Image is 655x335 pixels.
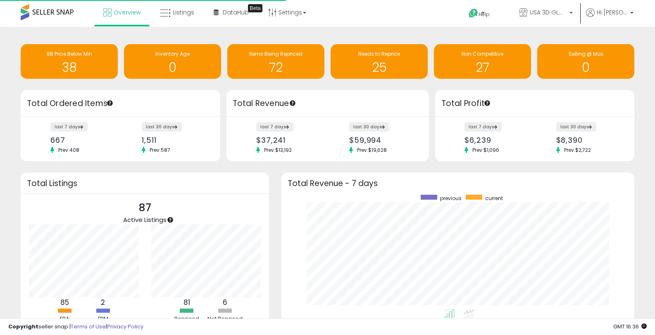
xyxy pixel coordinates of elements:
b: 2 [101,297,105,307]
b: 85 [60,297,69,307]
a: Inventory Age 0 [124,44,221,79]
div: $37,241 [256,136,322,144]
span: Help [479,11,490,18]
h3: Total Profit [441,98,629,109]
b: 6 [223,297,227,307]
span: 2025-08-11 16:36 GMT [613,323,647,330]
div: Tooltip anchor [248,4,262,12]
span: Active Listings [123,215,167,224]
span: Non Competitive [462,50,503,57]
div: Tooltip anchor [289,99,296,107]
span: Prev: 408 [54,146,83,153]
span: Hi [PERSON_NAME] [597,8,628,17]
a: Needs to Reprice 25 [331,44,428,79]
div: FBM [84,315,121,323]
span: Overview [114,8,141,17]
a: Items Being Repriced 72 [227,44,324,79]
div: $8,390 [556,136,620,144]
strong: Copyright [8,323,38,330]
h1: 38 [25,61,114,74]
div: $59,994 [349,136,414,144]
a: Hi [PERSON_NAME] [586,8,634,27]
h1: 0 [541,61,630,74]
b: 81 [183,297,190,307]
div: Repriced [168,315,205,323]
span: Needs to Reprice [358,50,400,57]
span: Listings [173,8,194,17]
h1: 25 [335,61,424,74]
a: Selling @ Max 0 [537,44,634,79]
div: $6,239 [464,136,528,144]
label: last 7 days [256,122,293,132]
label: last 30 days [556,122,596,132]
span: Items Being Repriced [249,50,302,57]
div: Tooltip anchor [167,216,174,224]
h1: 0 [128,61,217,74]
span: Inventory Age [155,50,190,57]
h3: Total Revenue - 7 days [288,180,628,186]
span: Prev: $1,096 [468,146,503,153]
h3: Total Ordered Items [27,98,214,109]
a: Non Competitive 27 [434,44,531,79]
span: current [485,195,503,202]
a: BB Price Below Min 38 [21,44,118,79]
span: Prev: $2,722 [560,146,595,153]
span: previous [440,195,462,202]
label: last 30 days [349,122,389,132]
h1: 27 [438,61,527,74]
h1: 72 [231,61,320,74]
i: Get Help [468,8,479,19]
label: last 7 days [464,122,502,132]
div: seller snap | | [8,323,143,331]
a: Help [462,2,506,27]
p: 87 [123,200,167,216]
div: Tooltip anchor [484,99,491,107]
div: 1,511 [142,136,205,144]
span: Prev: $19,628 [353,146,391,153]
span: BB Price Below Min [47,50,92,57]
span: Prev: $13,192 [260,146,296,153]
h3: Total Revenue [233,98,423,109]
span: Prev: 587 [145,146,174,153]
div: 667 [50,136,114,144]
div: Not Repriced [207,315,244,323]
span: DataHub [223,8,249,17]
label: last 7 days [50,122,88,132]
span: Selling @ Max [569,50,603,57]
span: USA 3D GLOBAL [530,8,567,17]
label: last 30 days [142,122,182,132]
div: Tooltip anchor [106,99,114,107]
h3: Total Listings [27,180,263,186]
a: Terms of Use [71,323,106,330]
a: Privacy Policy [107,323,143,330]
div: FBA [46,315,83,323]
